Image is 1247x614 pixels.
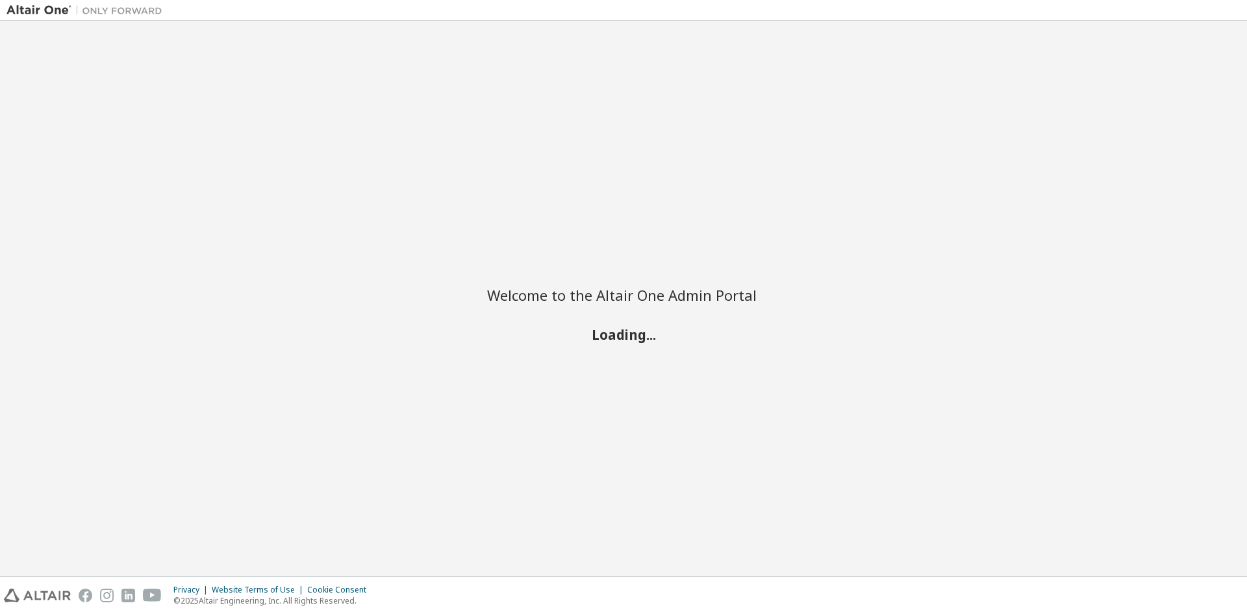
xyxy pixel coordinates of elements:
[307,585,374,595] div: Cookie Consent
[212,585,307,595] div: Website Terms of Use
[143,589,162,602] img: youtube.svg
[6,4,169,17] img: Altair One
[173,595,374,606] p: © 2025 Altair Engineering, Inc. All Rights Reserved.
[100,589,114,602] img: instagram.svg
[173,585,212,595] div: Privacy
[487,326,760,342] h2: Loading...
[79,589,92,602] img: facebook.svg
[487,286,760,304] h2: Welcome to the Altair One Admin Portal
[121,589,135,602] img: linkedin.svg
[4,589,71,602] img: altair_logo.svg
